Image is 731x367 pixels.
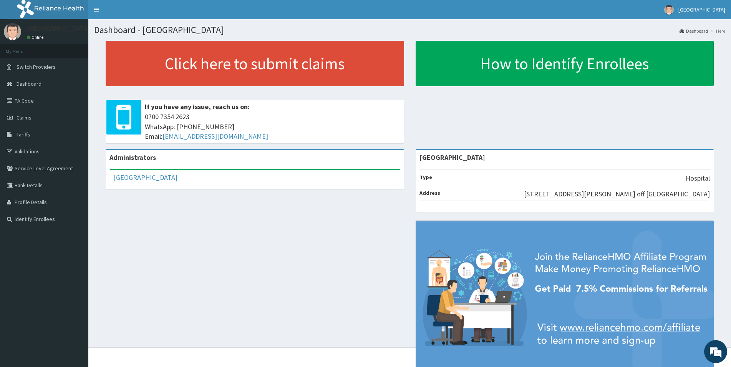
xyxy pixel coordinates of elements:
[709,28,725,34] li: Here
[419,174,432,181] b: Type
[106,41,404,86] a: Click here to submit claims
[419,189,440,196] b: Address
[27,35,45,40] a: Online
[664,5,674,15] img: User Image
[686,173,710,183] p: Hospital
[17,114,31,121] span: Claims
[109,153,156,162] b: Administrators
[524,189,710,199] p: [STREET_ADDRESS][PERSON_NAME] off [GEOGRAPHIC_DATA]
[4,23,21,40] img: User Image
[680,28,708,34] a: Dashboard
[145,112,400,141] span: 0700 7354 2623 WhatsApp: [PHONE_NUMBER] Email:
[17,80,41,87] span: Dashboard
[162,132,268,141] a: [EMAIL_ADDRESS][DOMAIN_NAME]
[27,25,90,32] p: [GEOGRAPHIC_DATA]
[416,41,714,86] a: How to Identify Enrollees
[94,25,725,35] h1: Dashboard - [GEOGRAPHIC_DATA]
[145,102,250,111] b: If you have any issue, reach us on:
[17,63,56,70] span: Switch Providers
[419,153,485,162] strong: [GEOGRAPHIC_DATA]
[114,173,177,182] a: [GEOGRAPHIC_DATA]
[17,131,30,138] span: Tariffs
[678,6,725,13] span: [GEOGRAPHIC_DATA]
